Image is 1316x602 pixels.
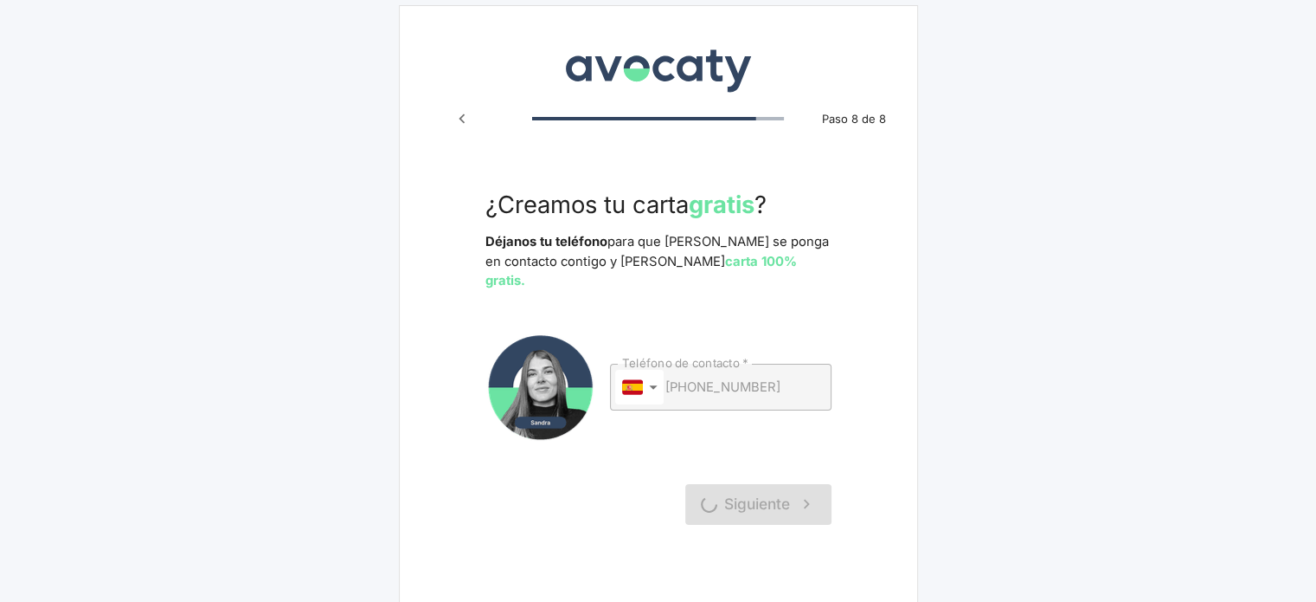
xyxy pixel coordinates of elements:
p: para que [PERSON_NAME] se ponga en contacto contigo y [PERSON_NAME] [485,232,831,290]
strong: Déjanos tu teléfono [485,234,607,249]
button: Paso anterior [446,102,478,135]
strong: gratis [689,190,754,219]
label: Teléfono de contacto [622,355,748,372]
img: Avatar de Avocaty de Sandra [485,332,596,443]
h3: ¿Creamos tu carta ? [485,191,831,218]
span: Paso 8 de 8 [812,111,896,128]
img: Avocaty [561,36,755,95]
